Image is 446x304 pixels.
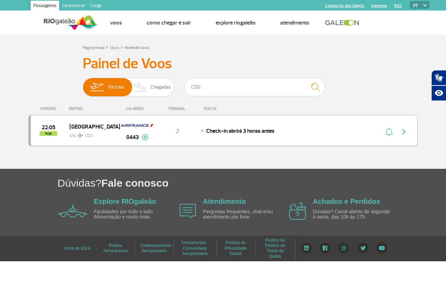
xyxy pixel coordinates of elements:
[106,43,108,51] a: >
[176,127,179,134] span: 2
[203,198,246,205] a: Atendimento
[155,106,200,111] div: TERMINAL
[69,129,114,139] span: GIG
[289,202,306,220] img: airplane icon
[320,243,330,253] img: Facebook
[180,204,196,218] img: airplane icon
[140,241,171,256] a: Credenciamento Aeroportuário
[31,1,59,12] a: Passageiros
[88,1,104,12] a: Cargo
[124,45,149,50] a: Painel de Voos
[59,1,88,12] a: Corporativo
[40,131,57,136] span: hoje
[108,78,125,96] span: Partidas
[301,243,312,253] img: LinkedIn
[325,4,364,8] a: Compra On-line GaleOn
[377,243,387,253] img: YouTube
[110,45,119,50] a: Voos
[203,209,284,220] p: Perguntas frequentes, chat e/ou atendimento por fone.
[110,19,122,26] a: Voos
[338,243,349,253] img: Instagram
[400,127,408,136] img: seta-direita-painel-voo.svg
[185,78,325,96] input: Voo, cidade ou cia aérea
[394,4,402,8] a: RQS
[280,19,309,26] a: Atendimento
[83,55,363,72] h3: Painel de Voos
[69,106,120,111] div: DESTINO
[431,85,446,101] button: Abrir recursos assistivos.
[59,205,87,217] img: airplane icon
[371,4,387,8] a: Imprensa
[431,70,446,101] div: Plugin de acessibilidade da Hand Talk.
[85,133,93,139] span: CDG
[225,238,247,258] a: Política de Privacidade Global
[126,133,139,141] span: 0443
[77,133,83,138] img: destiny_airplane.svg
[42,125,55,130] span: 2025-08-27 22:05:00
[150,78,171,96] span: Chegadas
[265,235,285,261] a: Política de Direitos do Titular de Dados
[103,241,128,256] a: Ruídos Aeronáuticos
[94,198,156,205] a: Explore RIOgaleão
[358,243,369,253] img: Twitter
[69,122,114,131] span: [GEOGRAPHIC_DATA]
[313,209,393,220] p: Dúvidas? Canal aberto de segunda à sexta, das 10h às 17h.
[58,176,446,190] h1: Dúvidas?
[101,177,169,189] span: Fale conosco
[121,43,123,51] a: >
[206,127,275,134] span: Check-in abrirá 3 horas antes
[142,134,148,140] img: mais-info-painel-voo.svg
[31,106,69,111] div: HORÁRIO
[200,106,257,111] div: STATUS
[431,70,446,85] button: Abrir tradutor de língua de sinais.
[385,127,393,136] img: sino-painel-voo.svg
[120,106,155,111] div: CIA AÉREA
[86,78,108,96] img: slider-embarque
[147,19,191,26] a: Como chegar e sair
[216,19,256,26] a: Explore RIOgaleão
[181,238,209,258] a: Treinamentos - Comunidade Aeroportuária
[313,198,380,205] a: Achados e Perdidos
[94,209,175,220] p: Facilidades por todo o lado. Alimentação e muito mais.
[83,45,104,50] a: Página Inicial
[63,243,90,253] a: Linha de Ética
[130,78,150,96] img: slider-desembarque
